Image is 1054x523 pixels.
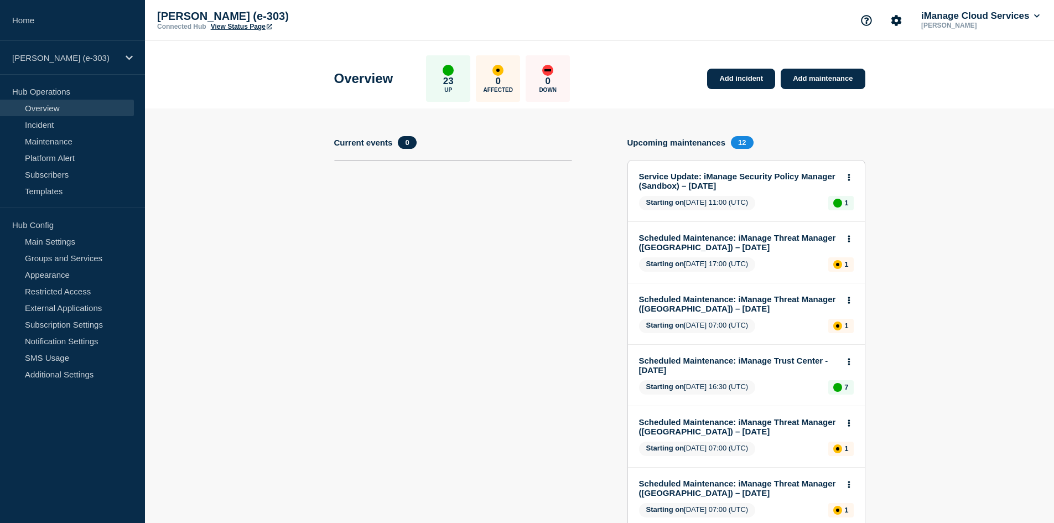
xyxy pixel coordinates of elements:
[833,260,842,269] div: affected
[443,65,454,76] div: up
[443,76,454,87] p: 23
[646,444,684,452] span: Starting on
[157,10,378,23] p: [PERSON_NAME] (e-303)
[844,383,848,391] p: 7
[157,23,206,30] p: Connected Hub
[646,505,684,514] span: Starting on
[855,9,878,32] button: Support
[444,87,452,93] p: Up
[639,503,756,517] span: [DATE] 07:00 (UTC)
[833,383,842,392] div: up
[211,23,272,30] a: View Status Page
[639,356,839,375] a: Scheduled Maintenance: iManage Trust Center - [DATE]
[627,138,726,147] h4: Upcoming maintenances
[646,260,684,268] span: Starting on
[919,22,1034,29] p: [PERSON_NAME]
[639,380,756,395] span: [DATE] 16:30 (UTC)
[844,260,848,268] p: 1
[919,11,1042,22] button: iManage Cloud Services
[492,65,503,76] div: affected
[639,442,756,456] span: [DATE] 07:00 (UTC)
[639,233,839,252] a: Scheduled Maintenance: iManage Threat Manager ([GEOGRAPHIC_DATA]) – [DATE]
[781,69,865,89] a: Add maintenance
[542,65,553,76] div: down
[833,199,842,208] div: up
[844,322,848,330] p: 1
[833,506,842,515] div: affected
[639,294,839,313] a: Scheduled Maintenance: iManage Threat Manager ([GEOGRAPHIC_DATA]) – [DATE]
[639,479,839,498] a: Scheduled Maintenance: iManage Threat Manager ([GEOGRAPHIC_DATA]) – [DATE]
[646,198,684,206] span: Starting on
[844,506,848,514] p: 1
[639,196,756,210] span: [DATE] 11:00 (UTC)
[639,417,839,436] a: Scheduled Maintenance: iManage Threat Manager ([GEOGRAPHIC_DATA]) – [DATE]
[484,87,513,93] p: Affected
[546,76,551,87] p: 0
[496,76,501,87] p: 0
[844,444,848,453] p: 1
[334,138,393,147] h4: Current events
[639,319,756,333] span: [DATE] 07:00 (UTC)
[539,87,557,93] p: Down
[639,257,756,272] span: [DATE] 17:00 (UTC)
[833,322,842,330] div: affected
[334,71,393,86] h1: Overview
[646,382,684,391] span: Starting on
[639,172,839,190] a: Service Update: iManage Security Policy Manager (Sandbox) – [DATE]
[833,444,842,453] div: affected
[731,136,753,149] span: 12
[646,321,684,329] span: Starting on
[844,199,848,207] p: 1
[12,53,118,63] p: [PERSON_NAME] (e-303)
[707,69,775,89] a: Add incident
[885,9,908,32] button: Account settings
[398,136,416,149] span: 0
